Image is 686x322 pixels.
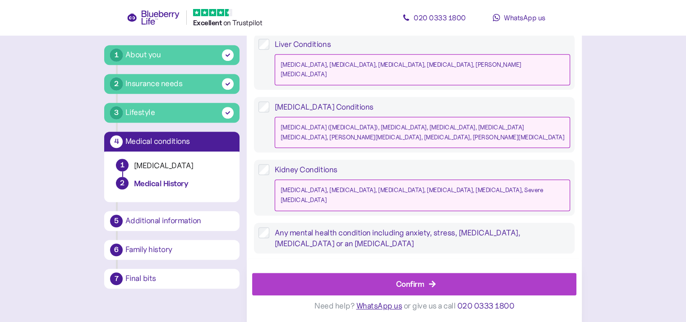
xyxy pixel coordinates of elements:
[457,301,515,311] span: 020 0333 1800
[396,278,424,290] div: Confirm
[125,217,234,225] div: Additional information
[394,9,475,27] a: 020 0333 1800
[111,159,232,177] button: 1[MEDICAL_DATA]
[111,177,232,195] button: 2Medical History
[125,138,234,146] div: Medical conditions
[104,211,239,231] button: 5Additional information
[356,301,402,311] span: WhatsApp us
[110,78,123,90] div: 2
[110,49,123,61] div: 1
[104,269,239,289] button: 7Final bits
[269,101,570,148] label: [MEDICAL_DATA] Conditions
[110,244,123,256] div: 6
[104,74,239,94] button: 2Insurance needs
[504,13,545,22] span: WhatsApp us
[269,39,570,85] label: Liver Conditions
[193,18,223,27] span: Excellent ️
[252,273,576,295] button: Confirm
[479,9,560,27] a: WhatsApp us
[104,45,239,65] button: 1About you
[269,227,570,249] label: Any mental health condition including anxiety, stress, [MEDICAL_DATA], [MEDICAL_DATA] or an [MEDI...
[116,177,129,189] div: 2
[125,49,161,61] div: About you
[414,13,466,22] span: 020 0333 1800
[104,132,239,152] button: 4Medical conditions
[223,18,262,27] span: on Trustpilot
[281,185,564,205] div: [MEDICAL_DATA], [MEDICAL_DATA], [MEDICAL_DATA], [MEDICAL_DATA], [MEDICAL_DATA], Severe [MEDICAL_D...
[252,295,576,317] div: Need help? or give us a call
[125,78,183,90] div: Insurance needs
[104,240,239,260] button: 6Family history
[110,106,123,119] div: 3
[134,161,228,171] div: [MEDICAL_DATA]
[281,123,564,142] div: [MEDICAL_DATA] ([MEDICAL_DATA]), [MEDICAL_DATA], [MEDICAL_DATA], [MEDICAL_DATA] [MEDICAL_DATA], [...
[104,103,239,123] button: 3Lifestyle
[110,215,123,227] div: 5
[110,272,123,285] div: 7
[134,179,228,189] div: Medical History
[281,60,564,79] div: [MEDICAL_DATA], [MEDICAL_DATA], [MEDICAL_DATA], [MEDICAL_DATA], [PERSON_NAME][MEDICAL_DATA]
[116,159,128,171] div: 1
[125,106,155,119] div: Lifestyle
[125,246,234,254] div: Family history
[269,164,570,211] label: Kidney Conditions
[110,135,123,148] div: 4
[125,275,234,283] div: Final bits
